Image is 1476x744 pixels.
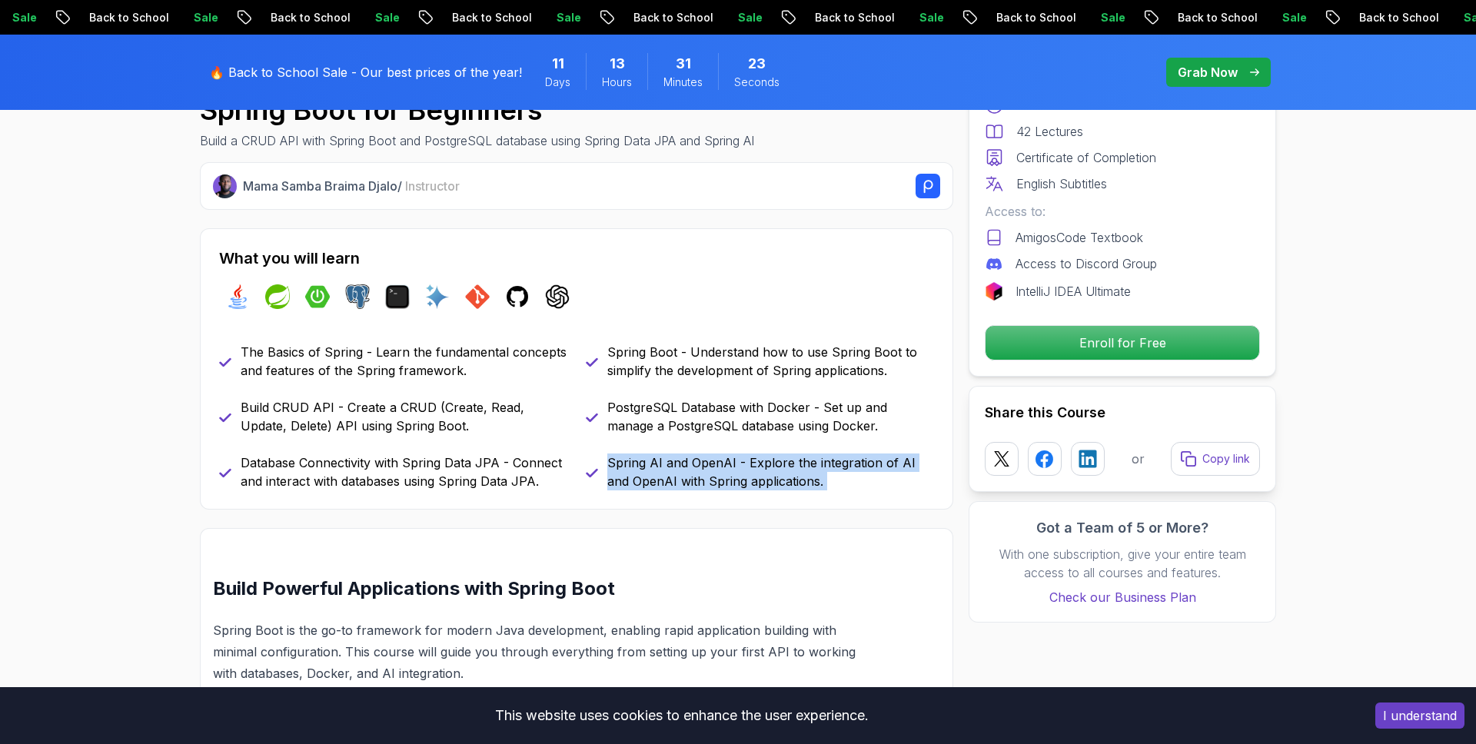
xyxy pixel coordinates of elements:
[607,343,934,380] p: Spring Boot - Understand how to use Spring Boot to simplify the development of Spring applications.
[607,398,934,435] p: PostgreSQL Database with Docker - Set up and manage a PostgreSQL database using Docker.
[985,517,1260,539] h3: Got a Team of 5 or More?
[1171,442,1260,476] button: Copy link
[1266,10,1315,25] p: Sale
[903,10,952,25] p: Sale
[1085,10,1134,25] p: Sale
[200,131,754,150] p: Build a CRUD API with Spring Boot and PostgreSQL database using Spring Data JPA and Spring AI
[610,53,625,75] span: 13 Hours
[980,10,1085,25] p: Back to School
[213,174,237,198] img: Nelson Djalo
[545,284,570,309] img: chatgpt logo
[663,75,703,90] span: Minutes
[243,177,460,195] p: Mama Samba Braima Djalo /
[12,699,1352,732] div: This website uses cookies to enhance the user experience.
[722,10,771,25] p: Sale
[465,284,490,309] img: git logo
[734,75,780,90] span: Seconds
[748,53,766,75] span: 23 Seconds
[1016,122,1083,141] p: 42 Lectures
[1016,254,1157,273] p: Access to Discord Group
[540,10,590,25] p: Sale
[602,75,632,90] span: Hours
[219,247,934,269] h2: What you will learn
[1016,148,1156,167] p: Certificate of Completion
[552,53,564,75] span: 11 Days
[607,453,934,490] p: Spring AI and OpenAI - Explore the integration of AI and OpenAI with Spring applications.
[985,282,1003,301] img: jetbrains logo
[436,10,540,25] p: Back to School
[200,95,754,125] h1: Spring Boot for Beginners
[1016,228,1143,247] p: AmigosCode Textbook
[425,284,450,309] img: ai logo
[213,576,867,601] h2: Build Powerful Applications with Spring Boot
[359,10,408,25] p: Sale
[1132,450,1145,468] p: or
[405,178,460,194] span: Instructor
[1016,282,1131,301] p: IntelliJ IDEA Ultimate
[1162,10,1266,25] p: Back to School
[985,545,1260,582] p: With one subscription, give your entire team access to all courses and features.
[241,398,567,435] p: Build CRUD API - Create a CRUD (Create, Read, Update, Delete) API using Spring Boot.
[1375,702,1464,729] button: Accept cookies
[505,284,530,309] img: github logo
[545,75,570,90] span: Days
[265,284,290,309] img: spring logo
[345,284,370,309] img: postgres logo
[1343,10,1448,25] p: Back to School
[305,284,330,309] img: spring-boot logo
[178,10,227,25] p: Sale
[241,343,567,380] p: The Basics of Spring - Learn the fundamental concepts and features of the Spring framework.
[213,619,867,684] p: Spring Boot is the go-to framework for modern Java development, enabling rapid application buildi...
[1202,451,1250,467] p: Copy link
[385,284,410,309] img: terminal logo
[241,453,567,490] p: Database Connectivity with Spring Data JPA - Connect and interact with databases using Spring Dat...
[676,53,691,75] span: 31 Minutes
[1178,63,1238,81] p: Grab Now
[985,202,1260,221] p: Access to:
[985,588,1260,606] a: Check our Business Plan
[617,10,722,25] p: Back to School
[1016,174,1107,193] p: English Subtitles
[254,10,359,25] p: Back to School
[209,63,522,81] p: 🔥 Back to School Sale - Our best prices of the year!
[799,10,903,25] p: Back to School
[986,326,1259,360] p: Enroll for Free
[985,402,1260,423] h2: Share this Course
[73,10,178,25] p: Back to School
[985,325,1260,360] button: Enroll for Free
[225,284,250,309] img: java logo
